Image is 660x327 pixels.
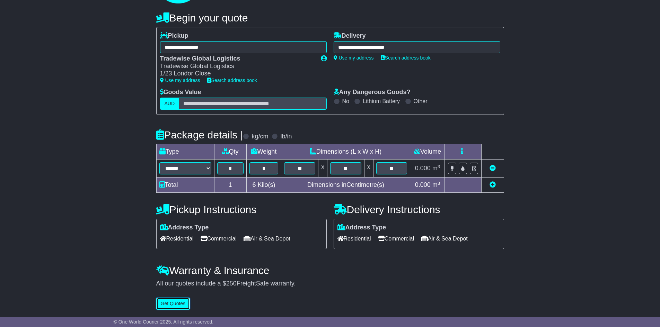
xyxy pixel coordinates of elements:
span: 6 [252,181,256,188]
a: Use my address [334,55,374,61]
td: Type [156,144,214,160]
span: © One World Courier 2025. All rights reserved. [114,319,214,325]
div: Tradewise Global Logistics [160,55,314,63]
a: Search address book [381,55,431,61]
h4: Pickup Instructions [156,204,327,215]
span: Commercial [201,233,237,244]
span: Air & Sea Depot [244,233,290,244]
sup: 3 [438,164,440,169]
div: 1/23 Londor Close [160,70,314,78]
td: Kilo(s) [246,178,281,193]
td: Total [156,178,214,193]
span: 0.000 [415,165,431,172]
td: 1 [214,178,246,193]
td: x [318,160,327,178]
td: Qty [214,144,246,160]
span: Air & Sea Depot [421,233,468,244]
h4: Package details | [156,129,243,140]
a: Remove this item [490,165,496,172]
h4: Warranty & Insurance [156,265,504,276]
span: Residential [337,233,371,244]
h4: Delivery Instructions [334,204,504,215]
span: Commercial [378,233,414,244]
label: Pickup [160,32,188,40]
span: Residential [160,233,194,244]
div: Tradewise Global Logistics [160,63,314,70]
a: Add new item [490,181,496,188]
a: Search address book [207,78,257,83]
h4: Begin your quote [156,12,504,24]
td: Weight [246,144,281,160]
button: Get Quotes [156,298,190,310]
div: All our quotes include a $ FreightSafe warranty. [156,280,504,288]
label: Address Type [337,224,386,231]
td: x [364,160,373,178]
label: AUD [160,98,179,110]
td: Volume [410,144,445,160]
span: 0.000 [415,181,431,188]
label: Other [414,98,428,105]
td: Dimensions in Centimetre(s) [281,178,410,193]
label: Address Type [160,224,209,231]
label: No [342,98,349,105]
sup: 3 [438,181,440,186]
label: lb/in [280,133,292,140]
label: Goods Value [160,89,201,96]
label: Any Dangerous Goods? [334,89,411,96]
span: m [432,181,440,188]
label: kg/cm [252,133,268,140]
label: Lithium Battery [363,98,400,105]
a: Use my address [160,78,200,83]
span: m [432,165,440,172]
label: Delivery [334,32,366,40]
td: Dimensions (L x W x H) [281,144,410,160]
span: 250 [226,280,237,287]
